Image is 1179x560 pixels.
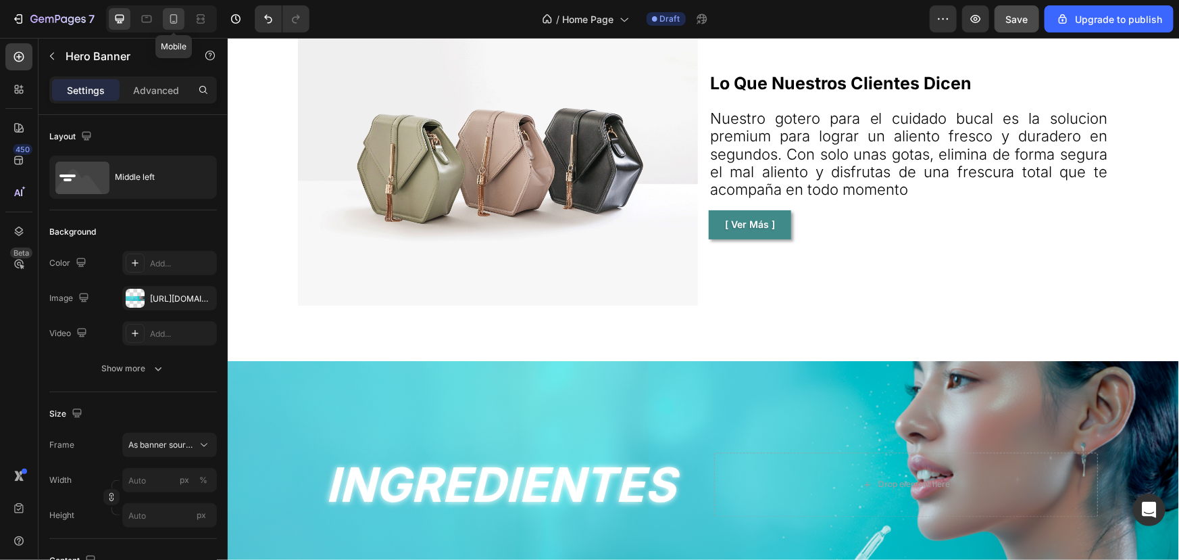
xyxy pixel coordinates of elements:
[1133,494,1165,526] div: Open Intercom Messenger
[497,181,547,194] p: [ Ver Más ]
[81,415,465,480] h2: INGREDIENTES
[49,325,90,343] div: Video
[5,5,101,32] button: 7
[49,226,96,238] div: Background
[482,72,880,161] p: Nuestro gotero para el cuidado bucal es la solucion premium para lograr un aliento fresco y durad...
[66,48,180,64] p: Hero Banner
[660,13,680,25] span: Draft
[49,509,74,521] label: Height
[651,442,722,452] div: Drop element here
[49,254,89,273] div: Color
[49,128,95,146] div: Layout
[197,510,206,520] span: px
[128,439,195,451] span: As banner source
[89,11,95,27] p: 7
[176,472,193,488] button: %
[49,439,74,451] label: Frame
[49,289,92,308] div: Image
[199,474,207,486] div: %
[228,38,1179,560] iframe: Design area
[115,162,197,193] div: Middle left
[1056,12,1162,26] div: Upgrade to publish
[49,356,217,381] button: Show more
[122,433,217,457] button: As banner source
[482,35,880,55] p: lo que nuestros clientes dicen
[255,5,309,32] div: Undo/Redo
[150,258,214,270] div: Add...
[150,293,214,305] div: [URL][DOMAIN_NAME]
[133,83,179,97] p: Advanced
[557,12,560,26] span: /
[150,328,214,340] div: Add...
[563,12,614,26] span: Home Page
[49,474,72,486] label: Width
[49,405,85,423] div: Size
[67,83,105,97] p: Settings
[122,468,217,492] input: px%
[195,472,211,488] button: px
[102,362,165,375] div: Show more
[10,248,32,258] div: Beta
[1045,5,1174,32] button: Upgrade to publish
[995,5,1039,32] button: Save
[481,172,563,202] button: <p>[ Ver Más ]</p>
[1006,14,1028,25] span: Save
[180,474,189,486] div: px
[122,503,217,528] input: px
[13,144,32,155] div: 450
